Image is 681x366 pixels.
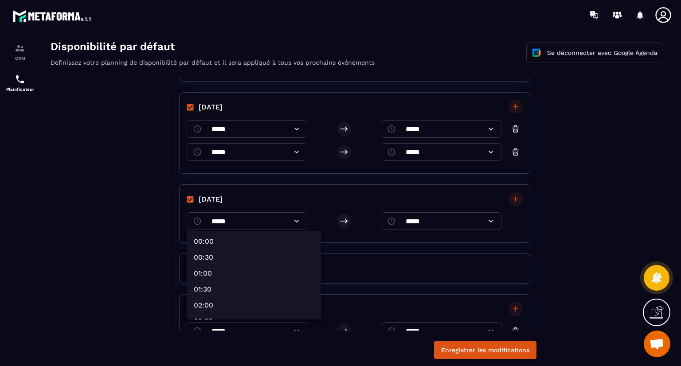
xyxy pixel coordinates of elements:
li: 00:00 [149,196,279,210]
img: logo [12,8,92,24]
img: scheduler [15,74,25,85]
a: formationformationCRM [2,36,38,67]
li: 01:00 [149,228,279,242]
a: schedulerschedulerPlanificateur [2,67,38,98]
li: 01:30 [149,244,279,258]
li: 02:30 [149,276,279,290]
p: Planificateur [2,87,38,92]
p: CRM [2,56,38,61]
img: formation [15,43,25,54]
li: 00:30 [149,212,279,226]
a: Ouvrir le chat [644,331,670,357]
li: 02:00 [149,260,279,274]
